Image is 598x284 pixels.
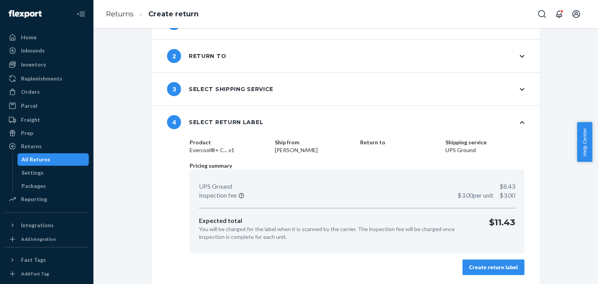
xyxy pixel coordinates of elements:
div: Integrations [21,221,54,229]
ol: breadcrumbs [100,3,205,26]
a: All Returns [18,153,89,166]
div: Add Fast Tag [21,270,49,277]
a: Freight [5,114,89,126]
span: 2 [167,49,181,63]
button: Create return label [463,259,524,275]
a: Returns [106,10,134,18]
div: All Returns [21,156,50,163]
button: Fast Tags [5,254,89,266]
a: Replenishments [5,72,89,85]
a: Home [5,31,89,44]
a: Reporting [5,193,89,205]
div: Returns [21,142,42,150]
dt: Return to [360,138,439,146]
p: Inspection fee [199,191,237,200]
dt: Shipping service [445,138,524,146]
p: $3.00 [457,191,515,200]
div: Orders [21,88,40,96]
div: Prep [21,129,33,137]
span: $3.00 per unit [457,191,493,199]
div: Home [21,33,37,41]
a: Parcel [5,100,89,112]
img: Flexport logo [9,10,42,18]
span: 4 [167,115,181,129]
button: Integrations [5,219,89,231]
button: Open Search Box [534,6,550,22]
a: Inventory [5,58,89,71]
div: Parcel [21,102,37,110]
button: Open notifications [551,6,567,22]
div: Create return label [469,263,518,271]
div: Inbounds [21,47,45,54]
p: Expected total [199,216,477,225]
a: Add Integration [5,235,89,244]
a: Settings [18,167,89,179]
a: Add Fast Tag [5,269,89,279]
p: $8.43 [500,182,515,191]
dd: [PERSON_NAME] [275,146,354,154]
div: Settings [21,169,44,177]
a: Prep [5,127,89,139]
dt: Product [190,138,269,146]
a: Orders [5,86,89,98]
p: You will be charged for the label when it is scanned by the carrier. The inspection fee will be c... [199,225,477,241]
button: Open account menu [568,6,584,22]
p: UPS Ground [199,182,232,191]
div: Replenishments [21,75,62,82]
div: Reporting [21,195,47,203]
div: Select return label [167,115,263,129]
div: Return to [167,49,226,63]
button: Close Navigation [73,6,89,22]
p: Pricing summary [190,162,524,170]
dt: Ship from [275,138,354,146]
a: Create return [148,10,199,18]
div: Packages [21,182,46,190]
a: Packages [18,180,89,192]
dd: Evercool®+ C... x1 [190,146,269,154]
div: Freight [21,116,40,124]
p: $11.43 [489,216,515,241]
div: Inventory [21,61,46,68]
dd: UPS Ground [445,146,524,154]
span: 3 [167,82,181,96]
div: Select shipping service [167,82,273,96]
a: Inbounds [5,44,89,57]
div: Add Integration [21,236,56,242]
button: Help Center [577,122,592,162]
div: Fast Tags [21,256,46,264]
a: Returns [5,140,89,153]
